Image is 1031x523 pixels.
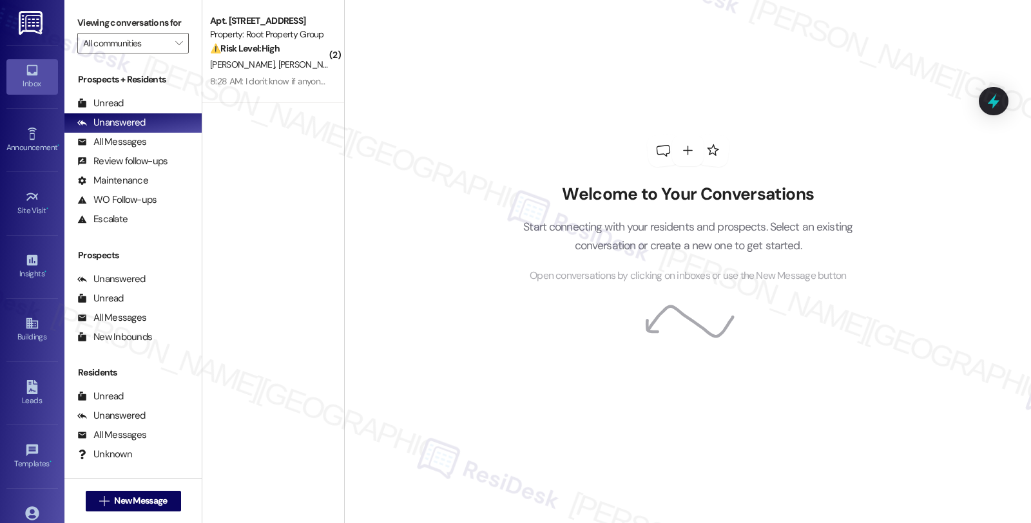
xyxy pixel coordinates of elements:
div: All Messages [77,428,146,442]
div: Unread [77,292,124,305]
div: Escalate [77,213,128,226]
div: Prospects [64,249,202,262]
div: Review follow-ups [77,155,168,168]
div: New Inbounds [77,330,152,344]
i:  [175,38,182,48]
span: [PERSON_NAME] [210,59,278,70]
div: Unanswered [77,116,146,129]
img: ResiDesk Logo [19,11,45,35]
span: • [50,457,52,466]
div: 8:28 AM: I don't know if anyone will be home until late. Will it be dropped off outside the door? [210,75,558,87]
input: All communities [83,33,168,53]
div: Apt. [STREET_ADDRESS] [210,14,329,28]
a: Inbox [6,59,58,94]
a: Leads [6,376,58,411]
a: Site Visit • [6,186,58,221]
div: Unanswered [77,409,146,423]
i:  [99,496,109,506]
p: Start connecting with your residents and prospects. Select an existing conversation or create a n... [504,218,872,254]
div: Maintenance [77,174,148,187]
strong: ⚠️ Risk Level: High [210,43,280,54]
span: [PERSON_NAME] [278,59,347,70]
button: New Message [86,491,181,511]
div: All Messages [77,311,146,325]
div: Unread [77,97,124,110]
div: WO Follow-ups [77,193,157,207]
div: Property: Root Property Group [210,28,329,41]
span: • [57,141,59,150]
span: New Message [114,494,167,508]
div: Unread [77,390,124,403]
a: Insights • [6,249,58,284]
div: All Messages [77,135,146,149]
a: Buildings [6,312,58,347]
div: Residents [64,366,202,379]
div: Unknown [77,448,132,461]
div: Unanswered [77,272,146,286]
label: Viewing conversations for [77,13,189,33]
a: Templates • [6,439,58,474]
span: Open conversations by clicking on inboxes or use the New Message button [530,268,846,284]
h2: Welcome to Your Conversations [504,184,872,205]
span: • [46,204,48,213]
span: • [44,267,46,276]
div: Prospects + Residents [64,73,202,86]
